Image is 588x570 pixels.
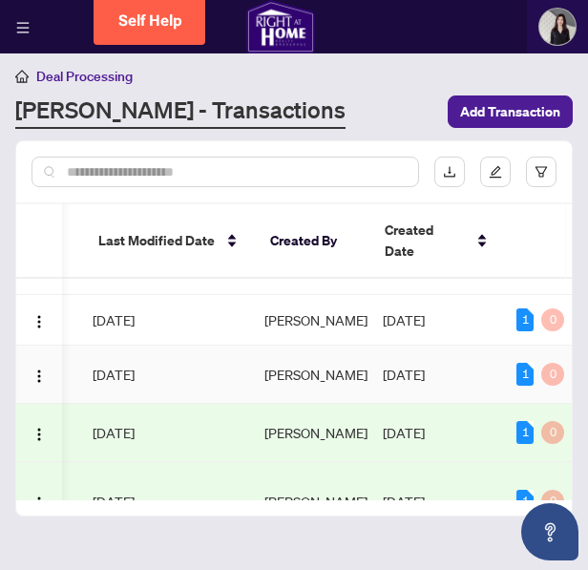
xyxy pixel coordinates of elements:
a: [PERSON_NAME] - Transactions [15,95,346,129]
button: Logo [24,417,54,448]
span: [PERSON_NAME] [264,493,367,510]
div: 1 [516,308,534,331]
span: Add Transaction [460,96,560,127]
span: [DATE] [93,424,135,441]
span: [DATE] [93,311,135,328]
div: 1 [516,363,534,386]
span: Last Modified Date [98,230,215,251]
span: home [15,70,29,83]
span: [DATE] [383,424,425,441]
span: filter [535,165,548,179]
div: 0 [541,308,564,331]
button: Logo [24,305,54,335]
span: Self Help [118,11,182,30]
span: [PERSON_NAME] [264,366,367,383]
img: Logo [31,496,47,511]
span: [DATE] [383,311,425,328]
img: Logo [31,369,47,384]
span: [DATE] [383,366,425,383]
div: 0 [541,363,564,386]
div: 1 [516,421,534,444]
button: download [434,157,465,187]
span: download [443,165,456,179]
div: 0 [541,490,564,513]
span: Created Date [385,220,465,262]
span: [PERSON_NAME] [264,424,367,441]
button: Open asap [521,503,578,560]
span: [DATE] [93,366,135,383]
button: Add Transaction [448,95,573,128]
img: Profile Icon [539,9,576,45]
span: [DATE] [93,493,135,510]
button: edit [480,157,511,187]
div: 0 [541,421,564,444]
div: 1 [516,490,534,513]
span: menu [16,21,30,34]
th: Created By [255,204,369,279]
span: Deal Processing [36,68,133,85]
span: [PERSON_NAME] [264,311,367,328]
button: Logo [24,486,54,517]
button: filter [526,157,556,187]
span: edit [489,165,502,179]
th: Last Modified Date [83,204,255,279]
span: [DATE] [383,493,425,510]
img: Logo [31,427,47,442]
img: Logo [31,314,47,329]
th: Created Date [369,204,503,279]
button: Logo [24,359,54,390]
